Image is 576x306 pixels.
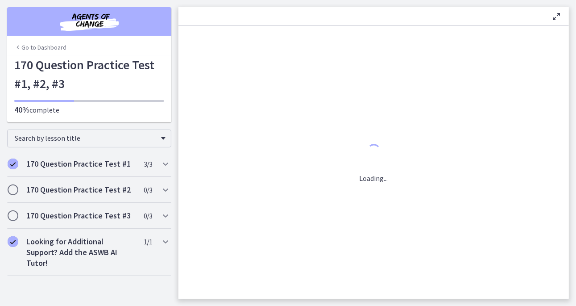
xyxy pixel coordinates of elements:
div: 1 [360,142,388,162]
i: Completed [8,159,18,169]
i: Completed [8,236,18,247]
a: Go to Dashboard [14,43,66,52]
span: 0 / 3 [144,184,152,195]
span: 1 / 1 [144,236,152,247]
span: 0 / 3 [144,210,152,221]
div: Search by lesson title [7,130,171,147]
span: 40% [14,105,29,115]
h2: 170 Question Practice Test #3 [26,210,135,221]
h1: 170 Question Practice Test #1, #2, #3 [14,55,164,93]
p: Loading... [360,173,388,184]
p: complete [14,105,164,115]
h2: Looking for Additional Support? Add the ASWB AI Tutor! [26,236,135,268]
span: Search by lesson title [15,134,157,143]
h2: 170 Question Practice Test #2 [26,184,135,195]
span: 3 / 3 [144,159,152,169]
img: Agents of Change [36,11,143,32]
h2: 170 Question Practice Test #1 [26,159,135,169]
